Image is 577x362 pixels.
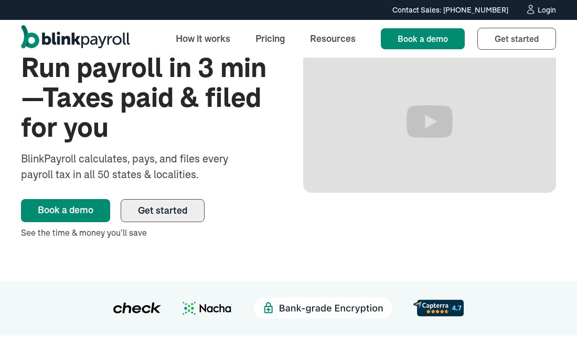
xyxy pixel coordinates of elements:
[21,53,274,143] h1: Run payroll in 3 min—Taxes paid & filed for you
[398,34,448,44] span: Book a demo
[392,5,508,16] div: Contact Sales: [PHONE_NUMBER]
[21,199,110,222] a: Book a demo
[413,300,464,316] img: d56c0860-961d-46a8-819e-eda1494028f8.svg
[21,226,274,239] div: See the time & money you’ll save
[525,312,577,362] iframe: Chat Widget
[538,6,556,14] div: Login
[21,151,256,182] div: BlinkPayroll calculates, pays, and files every payroll tax in all 50 states & localities.
[302,27,364,50] a: Resources
[167,27,239,50] a: How it works
[381,28,465,49] a: Book a demo
[495,34,539,44] span: Get started
[21,25,130,52] a: home
[525,4,556,16] a: Login
[247,27,293,50] a: Pricing
[477,28,556,50] a: Get started
[303,51,556,193] iframe: Run Payroll in 3 min with BlinkPayroll
[121,199,205,222] a: Get started
[138,204,187,216] span: Get started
